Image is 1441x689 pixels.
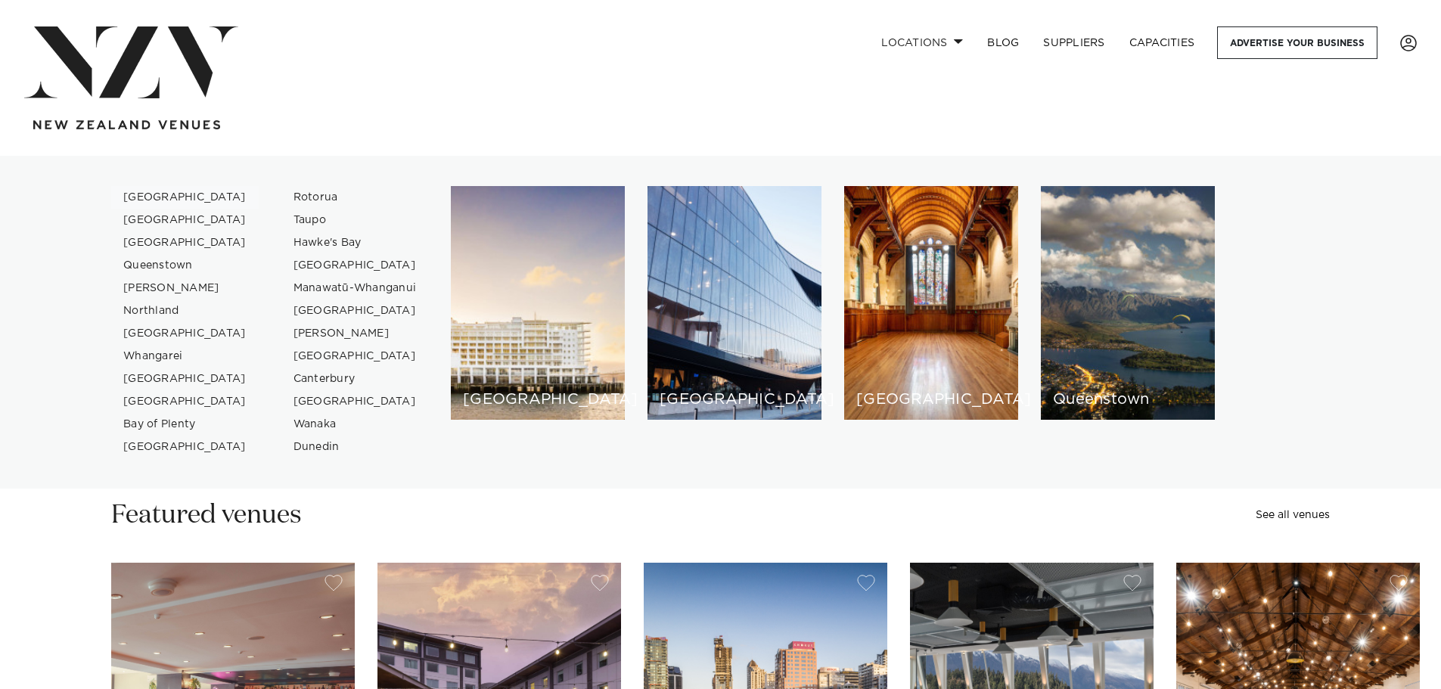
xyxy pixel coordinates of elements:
a: Locations [869,26,975,59]
a: [GEOGRAPHIC_DATA] [111,186,259,209]
a: Queenstown [111,254,259,277]
a: Christchurch venues [GEOGRAPHIC_DATA] [844,186,1018,420]
a: Manawatū-Whanganui [281,277,429,299]
a: Wanaka [281,413,429,436]
a: [GEOGRAPHIC_DATA] [281,345,429,368]
a: Rotorua [281,186,429,209]
a: Queenstown venues Queenstown [1041,186,1215,420]
a: [GEOGRAPHIC_DATA] [111,322,259,345]
h6: [GEOGRAPHIC_DATA] [856,392,1006,408]
h6: [GEOGRAPHIC_DATA] [463,392,613,408]
a: [GEOGRAPHIC_DATA] [281,390,429,413]
a: Northland [111,299,259,322]
a: Whangarei [111,345,259,368]
a: Taupo [281,209,429,231]
a: Dunedin [281,436,429,458]
a: [GEOGRAPHIC_DATA] [111,209,259,231]
a: [GEOGRAPHIC_DATA] [281,299,429,322]
a: Advertise your business [1217,26,1377,59]
a: Canterbury [281,368,429,390]
a: [GEOGRAPHIC_DATA] [281,254,429,277]
h6: Queenstown [1053,392,1203,408]
a: Auckland venues [GEOGRAPHIC_DATA] [451,186,625,420]
a: [GEOGRAPHIC_DATA] [111,390,259,413]
a: Hawke's Bay [281,231,429,254]
img: nzv-logo.png [24,26,238,98]
a: [GEOGRAPHIC_DATA] [111,368,259,390]
a: SUPPLIERS [1031,26,1116,59]
a: Wellington venues [GEOGRAPHIC_DATA] [648,186,821,420]
a: [GEOGRAPHIC_DATA] [111,436,259,458]
h6: [GEOGRAPHIC_DATA] [660,392,809,408]
a: Bay of Plenty [111,413,259,436]
a: Capacities [1117,26,1207,59]
a: BLOG [975,26,1031,59]
a: [GEOGRAPHIC_DATA] [111,231,259,254]
img: new-zealand-venues-text.png [33,120,220,130]
a: [PERSON_NAME] [281,322,429,345]
a: [PERSON_NAME] [111,277,259,299]
a: See all venues [1256,510,1330,520]
h2: Featured venues [111,498,302,532]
